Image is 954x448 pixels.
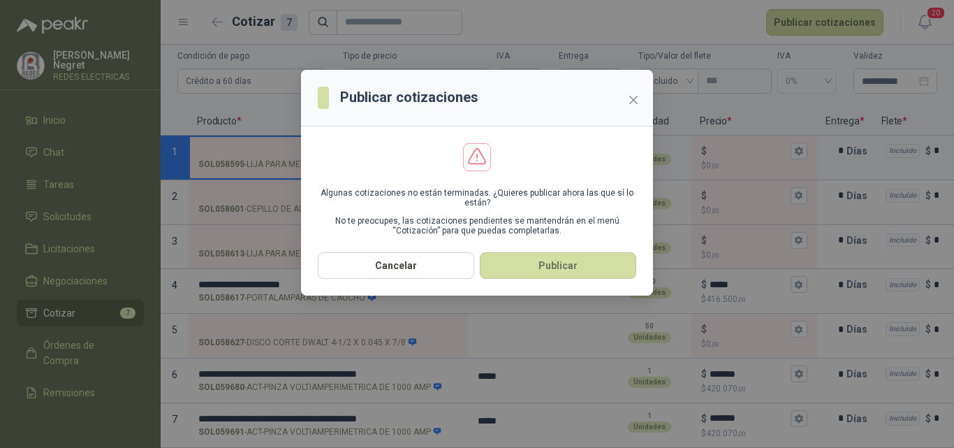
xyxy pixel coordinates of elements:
[318,216,636,236] p: No te preocupes, las cotizaciones pendientes se mantendrán en el menú “Cotización” para que pueda...
[622,89,645,111] button: Close
[480,252,636,279] button: Publicar
[628,94,639,106] span: close
[318,252,474,279] button: Cancelar
[340,87,478,108] h3: Publicar cotizaciones
[318,188,636,208] p: Algunas cotizaciones no están terminadas. ¿Quieres publicar ahora las que sí lo están?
